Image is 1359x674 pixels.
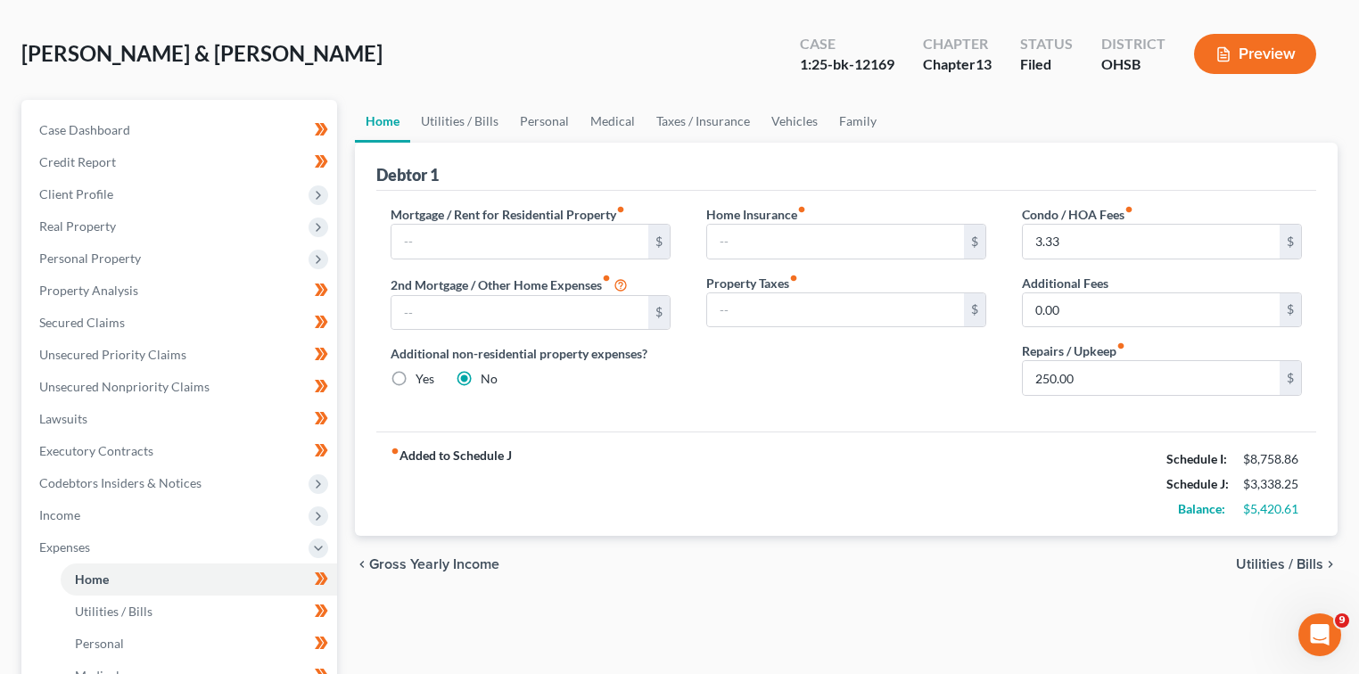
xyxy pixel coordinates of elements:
[1023,225,1280,259] input: --
[39,251,141,266] span: Personal Property
[1166,476,1229,491] strong: Schedule J:
[1166,451,1227,466] strong: Schedule I:
[25,146,337,178] a: Credit Report
[1194,34,1316,74] button: Preview
[61,596,337,628] a: Utilities / Bills
[25,114,337,146] a: Case Dashboard
[1101,54,1165,75] div: OHSB
[707,225,964,259] input: --
[39,379,210,394] span: Unsecured Nonpriority Claims
[964,225,985,259] div: $
[391,447,399,456] i: fiber_manual_record
[1243,450,1302,468] div: $8,758.86
[61,628,337,660] a: Personal
[391,225,648,259] input: --
[964,293,985,327] div: $
[391,344,671,363] label: Additional non-residential property expenses?
[25,403,337,435] a: Lawsuits
[25,435,337,467] a: Executory Contracts
[706,205,806,224] label: Home Insurance
[376,164,439,185] div: Debtor 1
[75,636,124,651] span: Personal
[25,371,337,403] a: Unsecured Nonpriority Claims
[416,370,434,388] label: Yes
[481,370,498,388] label: No
[355,557,499,571] button: chevron_left Gross Yearly Income
[646,100,761,143] a: Taxes / Insurance
[391,447,512,522] strong: Added to Schedule J
[39,539,90,555] span: Expenses
[800,34,894,54] div: Case
[39,475,202,490] span: Codebtors Insiders & Notices
[797,205,806,214] i: fiber_manual_record
[800,54,894,75] div: 1:25-bk-12169
[580,100,646,143] a: Medical
[39,218,116,234] span: Real Property
[1298,613,1341,656] iframe: Intercom live chat
[1022,205,1133,224] label: Condo / HOA Fees
[1116,341,1125,350] i: fiber_manual_record
[391,274,628,295] label: 2nd Mortgage / Other Home Expenses
[1243,475,1302,493] div: $3,338.25
[976,55,992,72] span: 13
[707,293,964,327] input: --
[509,100,580,143] a: Personal
[1323,557,1338,571] i: chevron_right
[25,307,337,339] a: Secured Claims
[391,296,648,330] input: --
[355,557,369,571] i: chevron_left
[39,283,138,298] span: Property Analysis
[761,100,828,143] a: Vehicles
[369,557,499,571] span: Gross Yearly Income
[602,274,611,283] i: fiber_manual_record
[21,40,383,66] span: [PERSON_NAME] & [PERSON_NAME]
[39,186,113,201] span: Client Profile
[355,100,410,143] a: Home
[648,225,670,259] div: $
[61,563,337,596] a: Home
[1023,361,1280,395] input: --
[39,411,87,426] span: Lawsuits
[410,100,509,143] a: Utilities / Bills
[39,315,125,330] span: Secured Claims
[1101,34,1165,54] div: District
[828,100,887,143] a: Family
[39,507,80,522] span: Income
[1022,341,1125,360] label: Repairs / Upkeep
[789,274,798,283] i: fiber_manual_record
[1124,205,1133,214] i: fiber_manual_record
[1236,557,1338,571] button: Utilities / Bills chevron_right
[1280,293,1301,327] div: $
[1020,34,1073,54] div: Status
[25,339,337,371] a: Unsecured Priority Claims
[39,154,116,169] span: Credit Report
[1243,500,1302,518] div: $5,420.61
[39,443,153,458] span: Executory Contracts
[1280,361,1301,395] div: $
[923,34,992,54] div: Chapter
[1022,274,1108,292] label: Additional Fees
[648,296,670,330] div: $
[75,571,109,587] span: Home
[25,275,337,307] a: Property Analysis
[923,54,992,75] div: Chapter
[39,347,186,362] span: Unsecured Priority Claims
[1236,557,1323,571] span: Utilities / Bills
[75,604,152,619] span: Utilities / Bills
[1178,501,1225,516] strong: Balance:
[1020,54,1073,75] div: Filed
[1335,613,1349,628] span: 9
[391,205,625,224] label: Mortgage / Rent for Residential Property
[706,274,798,292] label: Property Taxes
[1280,225,1301,259] div: $
[616,205,625,214] i: fiber_manual_record
[1023,293,1280,327] input: --
[39,122,130,137] span: Case Dashboard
